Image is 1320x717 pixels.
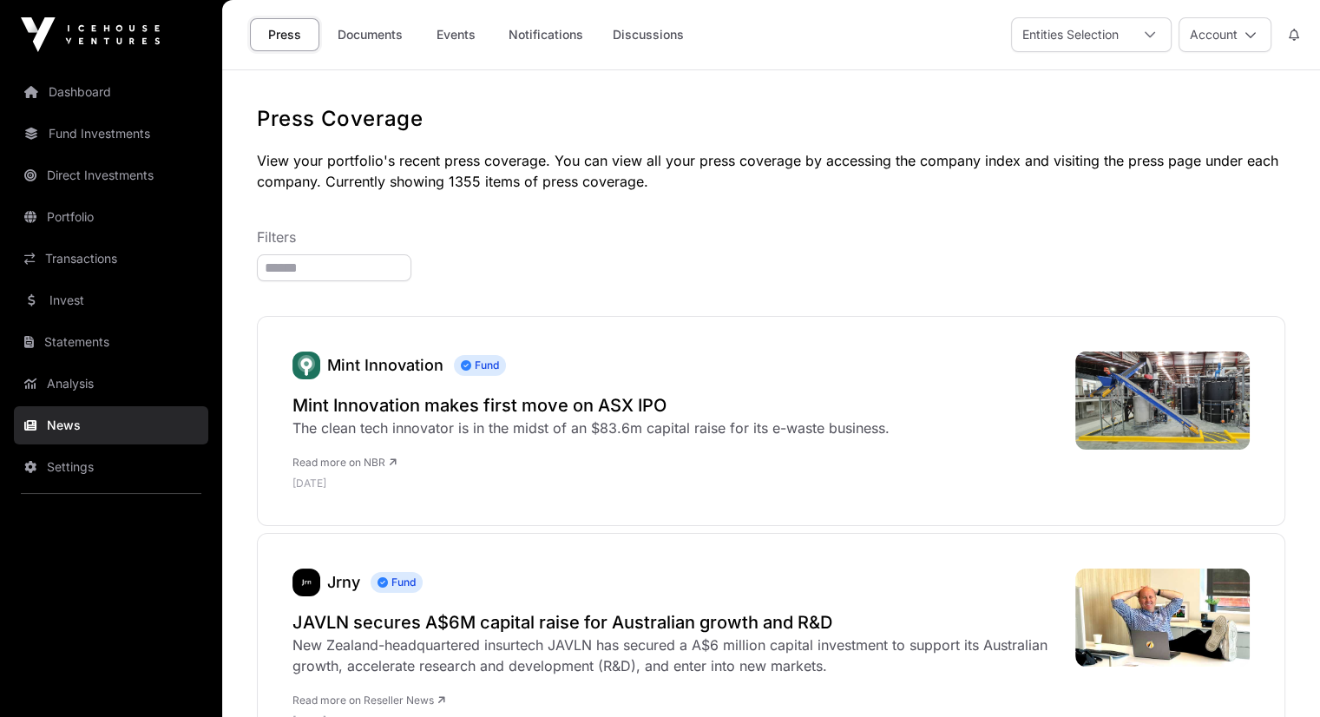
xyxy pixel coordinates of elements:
[14,281,208,319] a: Invest
[292,694,445,707] a: Read more on Reseller News
[292,418,890,438] div: The clean tech innovator is in the midst of an $83.6m capital raise for its e-waste business.
[292,610,1058,635] a: JAVLN secures A$6M capital raise for Australian growth and R&D
[1012,18,1129,51] div: Entities Selection
[257,227,1285,247] p: Filters
[1179,17,1271,52] button: Account
[14,115,208,153] a: Fund Investments
[1075,352,1250,450] img: mint-innovation-hammer-mill-.jpeg
[326,18,414,51] a: Documents
[14,448,208,486] a: Settings
[327,356,443,374] a: Mint Innovation
[14,406,208,444] a: News
[497,18,594,51] a: Notifications
[327,573,360,591] a: Jrny
[292,352,320,379] a: Mint Innovation
[292,569,320,596] img: jrny148.png
[1233,634,1320,717] iframe: Chat Widget
[601,18,695,51] a: Discussions
[21,17,160,52] img: Icehouse Ventures Logo
[14,156,208,194] a: Direct Investments
[454,355,506,376] span: Fund
[292,477,890,490] p: [DATE]
[14,365,208,403] a: Analysis
[257,150,1285,192] p: View your portfolio's recent press coverage. You can view all your press coverage by accessing th...
[250,18,319,51] a: Press
[14,323,208,361] a: Statements
[1075,569,1250,667] img: 4067502-0-12102500-1759452043-David-Leach.jpg
[14,198,208,236] a: Portfolio
[371,572,423,593] span: Fund
[14,73,208,111] a: Dashboard
[292,569,320,596] a: Jrny
[292,456,397,469] a: Read more on NBR
[14,240,208,278] a: Transactions
[421,18,490,51] a: Events
[292,352,320,379] img: Mint.svg
[257,105,1285,133] h1: Press Coverage
[292,635,1058,676] div: New Zealand-headquartered insurtech JAVLN has secured a A$6 million capital investment to support...
[292,393,890,418] a: Mint Innovation makes first move on ASX IPO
